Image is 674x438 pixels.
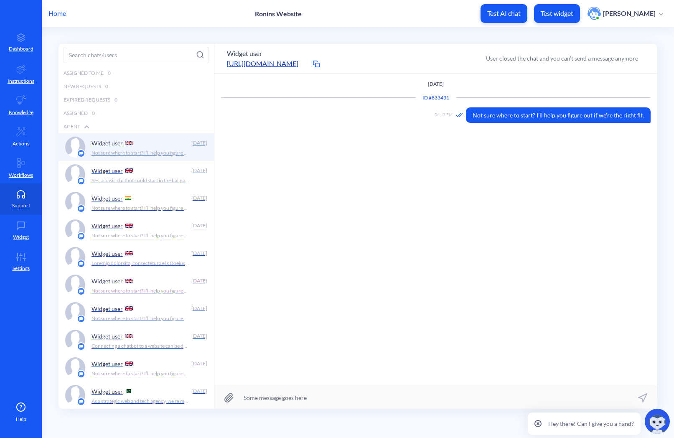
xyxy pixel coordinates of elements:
button: user photo[PERSON_NAME] [583,6,667,21]
div: [DATE] [191,222,207,229]
a: platform iconWidget user [DATE]Yes, a basic chatbot could start in the ballpark of £2,000. Howeve... [58,161,214,188]
a: platform iconWidget user [DATE]Not sure where to start? I’ll help you figure out if we’re the rig... [58,188,214,216]
p: Widget user [92,333,123,340]
p: Home [48,8,66,18]
img: platform icon [77,315,85,323]
p: Not sure where to start? I’ll help you figure out if we’re the right fit. [92,149,190,157]
p: Widget user [92,388,123,395]
div: Conversation ID [416,94,456,102]
p: Yes, a basic chatbot could start in the ballpark of £2,000. However, the final cost can vary base... [92,177,190,184]
img: GB [125,306,133,311]
p: Widget user [92,195,123,202]
p: Widget user [92,278,123,285]
img: GB [125,279,133,283]
p: Widget user [92,250,123,257]
div: Assigned [58,107,214,120]
p: Not sure where to start? I’ll help you figure out if we’re the right fit. [92,370,190,377]
p: Knowledge [9,109,33,116]
a: platform iconWidget user [DATE]As a strategic web and tech agency, we're more focused on providin... [58,382,214,409]
img: user photo [588,7,601,20]
p: Widget user [92,305,123,312]
div: User closed the chat and you can’t send a message anymore [486,54,638,63]
img: IN [125,196,131,200]
p: As a strategic web and tech agency, we're more focused on providing comprehensive digital solutio... [92,397,190,405]
p: Loremip dolorsita, consectetura el s Doeiusmo Tempori Utlabo etdo Magnaa, enim admini veni quisno... [92,260,190,267]
p: Instructions [8,77,34,85]
div: [DATE] [191,360,207,367]
p: Test AI chat [487,9,521,18]
div: [DATE] [191,139,207,147]
div: Agent [58,120,214,133]
p: Settings [13,265,30,272]
div: [DATE] [191,387,207,395]
a: platform iconWidget user [DATE]Not sure where to start? I’ll help you figure out if we’re the rig... [58,216,214,244]
img: PK [125,389,131,393]
p: Not sure where to start? I’ll help you figure out if we’re the right fit. [92,287,190,295]
p: Not sure where to start? I’ll help you figure out if we’re the right fit. [92,232,190,239]
p: Dashboard [9,45,33,53]
p: Ronins Website [255,10,302,18]
button: Test AI chat [481,4,527,23]
p: Connecting a chatbot to a website can be done in different ways, depending on the chatbot platfor... [92,342,190,350]
div: [DATE] [191,332,207,340]
button: Widget user [227,48,262,59]
div: [DATE] [191,167,207,174]
a: platform iconWidget user [DATE]Not sure where to start? I’ll help you figure out if we’re the rig... [58,271,214,299]
img: platform icon [77,397,85,406]
img: platform icon [77,342,85,351]
img: platform icon [77,177,85,185]
a: platform iconWidget user [DATE]Connecting a chatbot to a website can be done in different ways, d... [58,326,214,354]
div: [DATE] [191,277,207,285]
img: platform icon [77,204,85,213]
p: Widget [13,233,29,241]
button: Test widget [534,4,580,23]
a: platform iconWidget user [DATE]Not sure where to start? I’ll help you figure out if we’re the rig... [58,299,214,326]
p: Workflows [9,171,33,179]
span: 0 [105,83,108,90]
p: Not sure where to start? I’ll help you figure out if we’re the right fit. [92,315,190,322]
img: GB [125,141,133,145]
a: platform iconWidget user [DATE]Loremip dolorsita, consectetura el s Doeiusmo Tempori Utlabo etdo ... [58,244,214,271]
p: Widget user [92,360,123,367]
a: platform iconWidget user [DATE]Not sure where to start? I’ll help you figure out if we’re the rig... [58,354,214,382]
img: platform icon [77,149,85,158]
p: [PERSON_NAME] [603,9,656,18]
p: Actions [13,140,29,148]
input: Search chats/users [64,47,209,63]
img: platform icon [77,260,85,268]
img: platform icon [77,370,85,378]
span: 0 [114,96,117,104]
img: GB [125,362,133,366]
div: Expired Requests [58,93,214,107]
img: platform icon [77,232,85,240]
img: GB [125,251,133,255]
span: 0 [108,69,111,77]
div: [DATE] [191,194,207,202]
p: Widget user [92,140,123,147]
img: GB [125,224,133,228]
span: 0 [92,109,95,117]
img: platform icon [77,287,85,295]
input: Some message goes here [214,386,657,409]
div: [DATE] [191,250,207,257]
a: platform iconWidget user [DATE]Not sure where to start? I’ll help you figure out if we’re the rig... [58,133,214,161]
p: Hey there! Can I give you a hand? [548,419,634,428]
img: GB [125,334,133,338]
div: [DATE] [191,305,207,312]
img: GB [125,168,133,173]
span: 06:47 PM [435,112,453,119]
p: Not sure where to start? I’ll help you figure out if we’re the right fit. [92,204,190,212]
span: Not sure where to start? I’ll help you figure out if we’re the right fit. [466,107,651,123]
div: New Requests [58,80,214,93]
img: copilot-icon.svg [645,409,670,434]
p: [DATE] [221,80,651,88]
p: Widget user [92,167,123,174]
a: [URL][DOMAIN_NAME] [227,59,310,69]
p: Widget user [92,222,123,229]
p: Support [12,202,30,209]
div: Assigned to me [58,66,214,80]
span: Help [16,415,26,423]
p: Test widget [541,9,573,18]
